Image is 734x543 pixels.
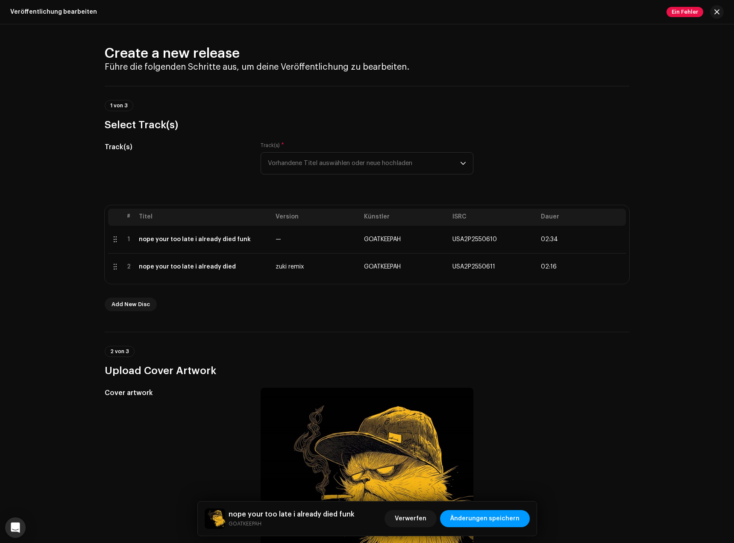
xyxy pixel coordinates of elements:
[135,209,272,226] th: Titel
[105,388,247,398] h5: Cover artwork
[537,209,626,226] th: Dauer
[395,510,426,527] span: Verwerfen
[272,209,361,226] th: Version
[361,209,449,226] th: Künstler
[450,510,520,527] span: Änderungen speichern
[452,236,497,242] span: USA2P2550610
[105,142,247,152] h5: Track(s)
[364,264,401,270] span: GOATKEEPAH
[541,236,558,243] span: 02:34
[541,263,557,270] span: 02:16
[276,264,304,270] span: zuki remix
[268,153,460,174] span: Vorhandene Titel auswählen oder neue hochladen
[105,62,629,72] h4: Führe die folgenden Schritte aus, um deine Veröffentlichung zu bearbeiten.
[5,517,26,538] div: Open Intercom Messenger
[139,263,236,270] div: nope your too late i already died
[205,508,225,529] img: 606af05f-fc81-4f97-a410-702ad3edd8d2
[276,236,281,242] span: —
[105,298,157,311] button: Add New Disc
[385,510,437,527] button: Verwerfen
[460,153,466,174] div: dropdown trigger
[105,364,629,378] h3: Upload Cover Artwork
[112,296,150,313] span: Add New Disc
[261,142,284,149] label: Track(s)
[229,509,355,519] h5: nope your too late i already died funk
[139,236,251,243] div: nope your too late i already died funk
[452,264,495,270] span: USA2P2550611
[440,510,530,527] button: Änderungen speichern
[229,519,355,528] small: nope your too late i already died funk
[105,45,629,62] h2: Create a new release
[105,118,629,132] h3: Select Track(s)
[364,236,401,242] span: GOATKEEPAH
[449,209,537,226] th: ISRC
